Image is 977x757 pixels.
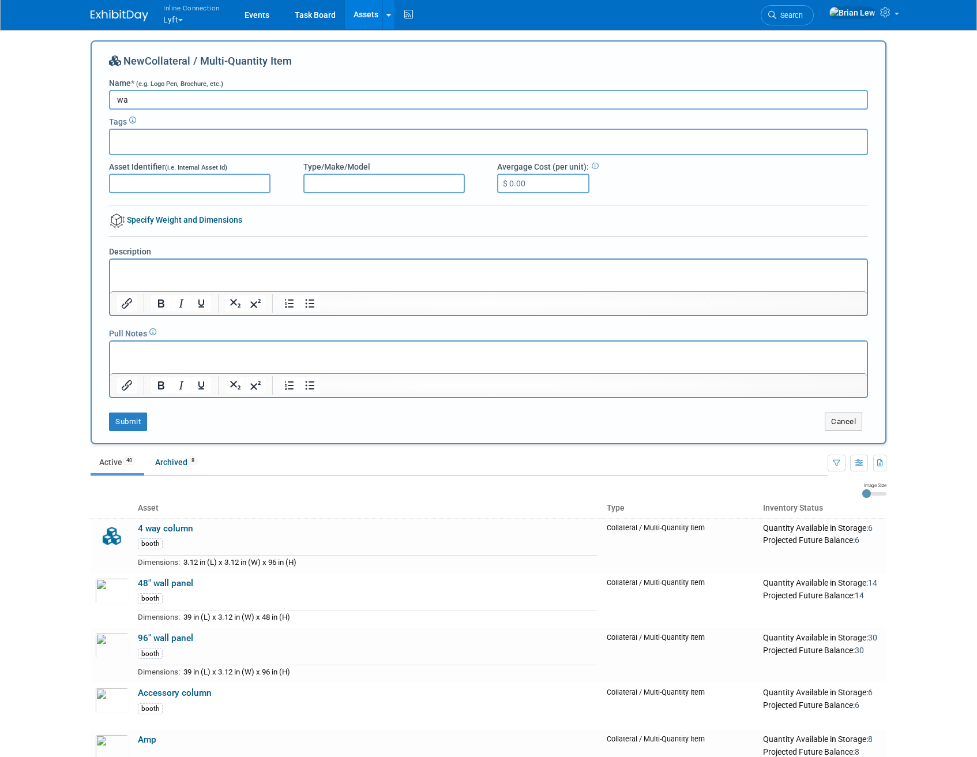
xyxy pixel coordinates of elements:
[868,734,873,744] span: 8
[776,11,803,20] span: Search
[91,451,144,473] a: Active40
[191,295,211,312] button: Underline
[855,646,864,655] span: 30
[117,295,137,312] button: Insert/edit link
[109,325,868,339] div: Pull Notes
[110,260,867,291] iframe: Rich Text Area
[602,574,758,628] td: Collateral / Multi-Quantity Item
[138,538,163,549] div: booth
[109,215,242,224] a: Specify Weight and Dimensions
[138,556,180,569] td: Dimensions:
[855,591,864,600] span: 14
[855,747,859,756] span: 8
[109,54,868,77] div: New
[280,295,299,312] button: Numbered list
[602,499,758,518] th: Type
[868,578,877,587] span: 14
[303,161,370,173] label: Type/Make/Model
[163,2,220,14] span: Inline Connection
[829,6,875,19] img: Brian Lew
[136,80,223,88] span: (e.g. Logo Pen, Brochure, etc.)
[763,523,882,534] div: Quantity Available in Storage:
[246,295,265,312] button: Superscript
[183,668,290,676] span: 39 in (L) x 3.12 in (W) x 96 in (H)
[138,523,193,534] a: 4 way column
[226,377,245,394] button: Subscript
[109,413,147,431] button: Submit
[109,77,223,89] label: Name
[95,523,129,549] img: Collateral-Icon-2.png
[246,377,265,394] button: Superscript
[146,451,206,473] a: Archived8
[123,456,136,465] span: 40
[138,688,212,698] a: Accessory column
[117,377,137,394] button: Insert/edit link
[138,703,163,714] div: booth
[226,295,245,312] button: Subscript
[151,295,171,312] button: Bold
[602,518,758,574] td: Collateral / Multi-Quantity Item
[138,578,193,589] a: 48" wall panel
[171,377,191,394] button: Italic
[763,698,882,711] div: Projected Future Balance:
[138,649,163,659] div: booth
[763,734,882,745] div: Quantity Available in Storage:
[763,643,882,656] div: Projected Future Balance:
[109,161,227,173] label: Asset Identifier
[138,593,163,604] div: booth
[110,342,867,373] iframe: Rich Text Area
[602,628,758,683] td: Collateral / Multi-Quantity Item
[145,55,292,67] span: Collateral / Multi-Quantity Item
[171,295,191,312] button: Italic
[300,377,320,394] button: Bullet list
[763,633,882,643] div: Quantity Available in Storage:
[855,535,859,545] span: 6
[602,683,758,730] td: Collateral / Multi-Quantity Item
[138,633,193,643] a: 96" wall panel
[763,578,882,589] div: Quantity Available in Storage:
[188,456,198,465] span: 8
[280,377,299,394] button: Numbered list
[761,5,814,25] a: Search
[91,10,148,21] img: ExhibitDay
[763,688,882,698] div: Quantity Available in Storage:
[183,558,296,567] span: 3.12 in (L) x 3.12 in (W) x 96 in (H)
[110,213,125,228] img: bvolume.png
[868,633,877,642] span: 30
[138,665,180,679] td: Dimensions:
[855,700,859,710] span: 6
[165,164,227,171] span: (i.e. Internal Asset Id)
[497,162,589,171] span: Avergage Cost (per unit):
[300,295,320,312] button: Bullet list
[868,688,873,697] span: 6
[138,734,156,745] a: Amp
[109,246,151,257] label: Description
[133,499,602,518] th: Asset
[138,610,180,624] td: Dimensions:
[183,613,290,621] span: 39 in (L) x 3.12 in (W) x 48 in (H)
[825,413,862,431] button: Cancel
[868,523,873,533] span: 6
[763,533,882,546] div: Projected Future Balance:
[862,482,886,489] div: Image Size
[151,377,171,394] button: Bold
[109,113,868,128] div: Tags
[191,377,211,394] button: Underline
[763,589,882,601] div: Projected Future Balance:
